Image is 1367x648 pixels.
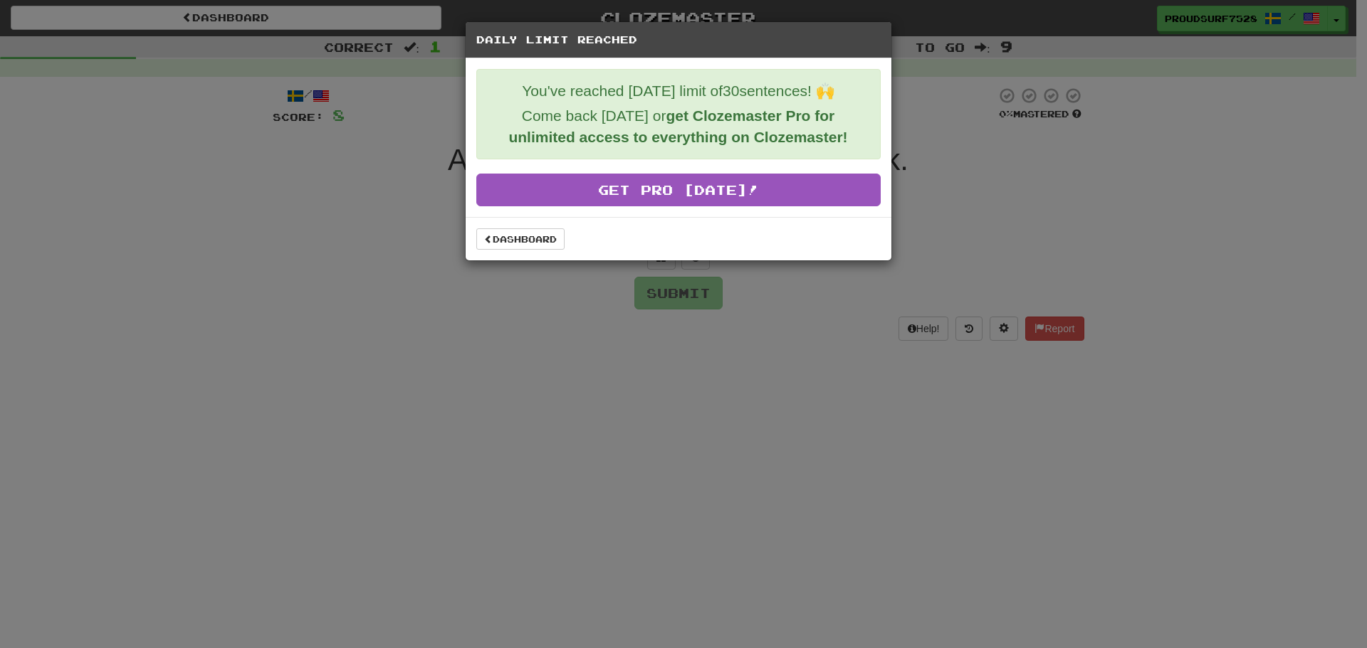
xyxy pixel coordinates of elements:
strong: get Clozemaster Pro for unlimited access to everything on Clozemaster! [508,107,847,145]
h5: Daily Limit Reached [476,33,881,47]
a: Dashboard [476,228,565,250]
p: Come back [DATE] or [488,105,869,148]
a: Get Pro [DATE]! [476,174,881,206]
p: You've reached [DATE] limit of 30 sentences! 🙌 [488,80,869,102]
